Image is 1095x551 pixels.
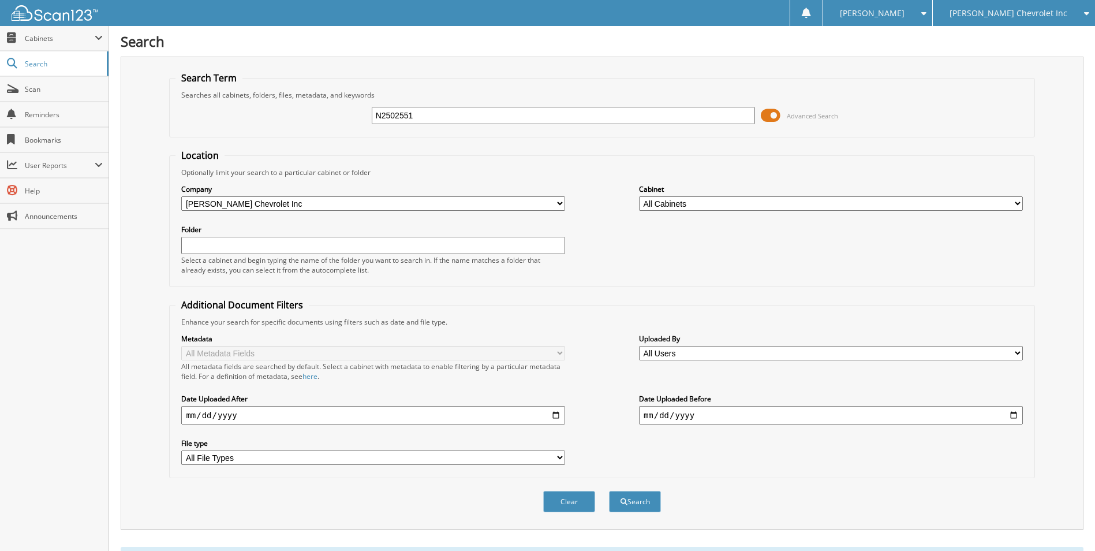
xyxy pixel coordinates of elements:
input: end [639,406,1023,425]
div: Searches all cabinets, folders, files, metadata, and keywords [175,90,1028,100]
legend: Location [175,149,225,162]
a: here [302,371,317,381]
label: Date Uploaded After [181,394,565,404]
span: Bookmarks [25,135,103,145]
label: Company [181,184,565,194]
span: Scan [25,84,103,94]
h1: Search [121,32,1083,51]
span: Advanced Search [787,111,838,120]
div: Enhance your search for specific documents using filters such as date and file type. [175,317,1028,327]
label: Date Uploaded Before [639,394,1023,404]
span: [PERSON_NAME] [840,10,905,17]
div: All metadata fields are searched by default. Select a cabinet with metadata to enable filtering b... [181,362,565,381]
label: Metadata [181,334,565,344]
span: Reminders [25,110,103,120]
input: start [181,406,565,425]
label: Uploaded By [639,334,1023,344]
div: Select a cabinet and begin typing the name of the folder you want to search in. If the name match... [181,255,565,275]
div: Optionally limit your search to a particular cabinet or folder [175,167,1028,177]
span: Cabinets [25,33,95,43]
label: Cabinet [639,184,1023,194]
img: scan123-logo-white.svg [12,5,98,21]
span: Search [25,59,101,69]
span: Announcements [25,211,103,221]
span: Help [25,186,103,196]
label: Folder [181,225,565,234]
legend: Additional Document Filters [175,299,309,311]
button: Search [609,491,661,512]
span: [PERSON_NAME] Chevrolet Inc [950,10,1067,17]
label: File type [181,438,565,448]
span: User Reports [25,161,95,170]
legend: Search Term [175,72,242,84]
button: Clear [543,491,595,512]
